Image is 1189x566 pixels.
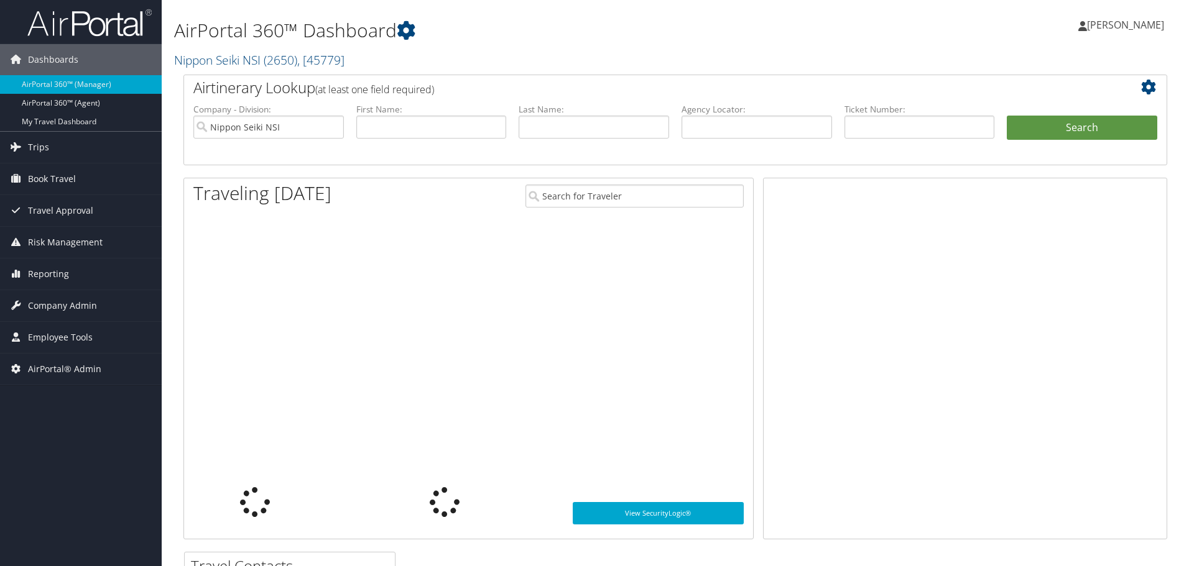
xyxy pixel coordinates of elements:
span: Risk Management [28,227,103,258]
a: [PERSON_NAME] [1078,6,1177,43]
label: Last Name: [519,103,669,116]
span: ( 2650 ) [264,52,297,68]
h2: Airtinerary Lookup [193,77,1075,98]
span: Dashboards [28,44,78,75]
span: Book Travel [28,163,76,194]
img: airportal-logo.png [27,8,152,37]
span: Employee Tools [28,322,93,353]
label: Agency Locator: [682,103,832,116]
span: (at least one field required) [315,83,434,96]
span: AirPortal® Admin [28,354,101,385]
label: Ticket Number: [844,103,995,116]
span: [PERSON_NAME] [1087,18,1164,32]
label: Company - Division: [193,103,344,116]
button: Search [1007,116,1157,140]
input: Search for Traveler [525,185,744,208]
h1: Traveling [DATE] [193,180,331,206]
span: Trips [28,132,49,163]
a: Nippon Seiki NSI [174,52,345,68]
span: Travel Approval [28,195,93,226]
span: Reporting [28,258,69,290]
span: Company Admin [28,290,97,321]
a: View SecurityLogic® [573,502,744,524]
span: , [ 45779 ] [297,52,345,68]
label: First Name: [356,103,507,116]
h1: AirPortal 360™ Dashboard [174,17,843,43]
